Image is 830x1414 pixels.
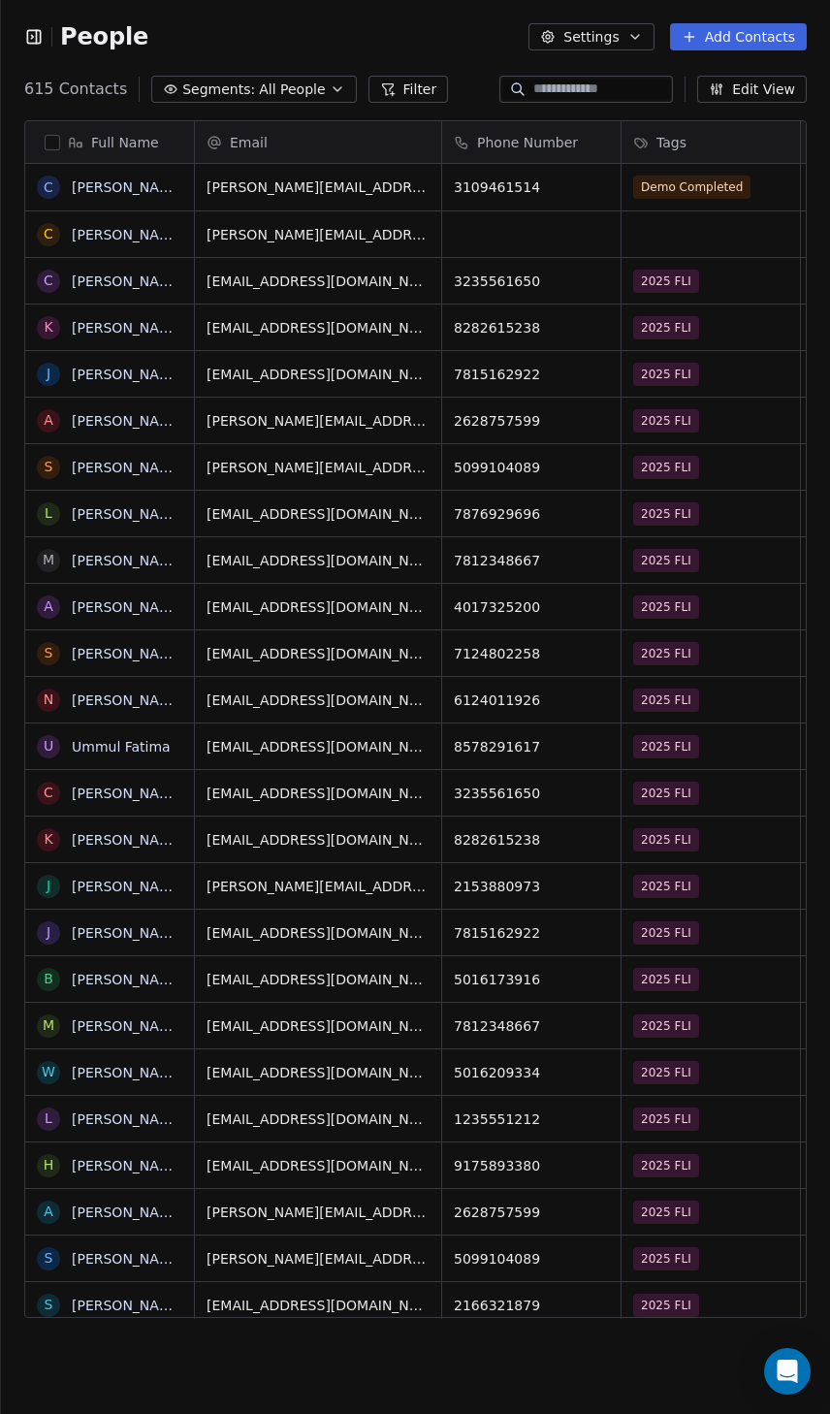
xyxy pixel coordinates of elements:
div: C [44,224,53,244]
span: 2025 FLI [633,1201,699,1224]
span: [EMAIL_ADDRESS][DOMAIN_NAME] [207,318,430,337]
div: grid [25,164,195,1319]
div: U [44,736,53,756]
span: 2025 FLI [633,828,699,852]
span: [EMAIL_ADDRESS][DOMAIN_NAME] [207,784,430,803]
a: [PERSON_NAME] [72,692,184,708]
div: C [44,177,53,198]
span: 2025 FLI [633,735,699,758]
div: L [45,503,52,524]
span: [EMAIL_ADDRESS][DOMAIN_NAME] [207,923,430,943]
span: 2025 FLI [633,409,699,433]
a: [PERSON_NAME] [72,460,184,475]
span: [PERSON_NAME][EMAIL_ADDRESS][PERSON_NAME][DOMAIN_NAME] [207,411,430,431]
span: 2025 FLI [633,1108,699,1131]
div: B [44,969,53,989]
span: [PERSON_NAME][EMAIL_ADDRESS][PERSON_NAME][DOMAIN_NAME] [207,225,430,244]
span: Demo Completed [633,176,750,199]
span: 2025 FLI [633,642,699,665]
button: Filter [368,76,449,103]
div: Email [195,121,441,163]
span: [EMAIL_ADDRESS][DOMAIN_NAME] [207,1296,430,1315]
span: [EMAIL_ADDRESS][DOMAIN_NAME] [207,551,430,570]
span: 7876929696 [454,504,609,524]
a: [PERSON_NAME] [72,925,184,941]
a: [PERSON_NAME] [72,1111,184,1127]
span: Segments: [182,80,255,100]
span: [EMAIL_ADDRESS][DOMAIN_NAME] [207,970,430,989]
span: [EMAIL_ADDRESS][DOMAIN_NAME] [207,504,430,524]
span: 2166321879 [454,1296,609,1315]
span: 2025 FLI [633,595,699,619]
a: [PERSON_NAME] [72,1298,184,1313]
span: [EMAIL_ADDRESS][DOMAIN_NAME] [207,597,430,617]
span: [EMAIL_ADDRESS][DOMAIN_NAME] [207,644,430,663]
div: J [47,876,50,896]
span: [PERSON_NAME][EMAIL_ADDRESS][PERSON_NAME][DOMAIN_NAME] [207,1249,430,1269]
div: L [45,1109,52,1129]
a: [PERSON_NAME] [72,320,184,336]
span: [EMAIL_ADDRESS][DOMAIN_NAME] [207,830,430,850]
span: 5099104089 [454,458,609,477]
div: Open Intercom Messenger [764,1348,811,1395]
span: 2025 FLI [633,270,699,293]
div: J [47,364,50,384]
button: Add Contacts [670,23,807,50]
div: C [44,783,53,803]
span: 2025 FLI [633,549,699,572]
a: [PERSON_NAME] [72,179,184,195]
span: 2628757599 [454,411,609,431]
span: 2628757599 [454,1203,609,1222]
span: [EMAIL_ADDRESS][DOMAIN_NAME] [207,365,430,384]
a: [PERSON_NAME] [72,832,184,848]
span: All People [259,80,325,100]
a: [PERSON_NAME] [72,506,184,522]
span: [PERSON_NAME][EMAIL_ADDRESS][PERSON_NAME][DOMAIN_NAME] [207,458,430,477]
span: 615 Contacts [24,78,127,101]
span: 7815162922 [454,923,609,943]
span: 2025 FLI [633,1247,699,1270]
span: [EMAIL_ADDRESS][DOMAIN_NAME] [207,1016,430,1036]
span: 5016209334 [454,1063,609,1082]
span: [PERSON_NAME][EMAIL_ADDRESS][PERSON_NAME][DOMAIN_NAME] [207,1203,430,1222]
a: [PERSON_NAME] [72,367,184,382]
div: H [44,1155,54,1175]
span: 5016173916 [454,970,609,989]
div: M [43,1015,54,1036]
span: 2025 FLI [633,689,699,712]
span: 8282615238 [454,830,609,850]
span: 2025 FLI [633,782,699,805]
div: J [47,922,50,943]
div: A [44,1202,53,1222]
div: S [45,1248,53,1269]
a: [PERSON_NAME] [72,413,184,429]
div: S [45,457,53,477]
div: M [43,550,54,570]
span: 2025 FLI [633,456,699,479]
span: [EMAIL_ADDRESS][DOMAIN_NAME] [207,272,430,291]
span: 2025 FLI [633,1014,699,1038]
div: A [44,596,53,617]
a: [PERSON_NAME] [72,1205,184,1220]
span: 2153880973 [454,877,609,896]
div: Phone Number [442,121,621,163]
span: 9175893380 [454,1156,609,1175]
span: 7812348667 [454,1016,609,1036]
button: Settings [528,23,654,50]
a: [PERSON_NAME] [72,553,184,568]
span: 2025 FLI [633,502,699,526]
button: Edit View [697,76,807,103]
span: People [60,22,148,51]
a: [PERSON_NAME] [72,599,184,615]
span: 2025 FLI [633,875,699,898]
span: [EMAIL_ADDRESS][DOMAIN_NAME] [207,1063,430,1082]
div: N [44,690,53,710]
span: 1235551212 [454,1109,609,1129]
span: 3235561650 [454,272,609,291]
span: [EMAIL_ADDRESS][DOMAIN_NAME] [207,691,430,710]
div: A [44,410,53,431]
span: 2025 FLI [633,921,699,945]
a: [PERSON_NAME] [72,227,184,242]
span: [PERSON_NAME][EMAIL_ADDRESS][DOMAIN_NAME] [207,877,430,896]
span: Tags [656,133,686,152]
